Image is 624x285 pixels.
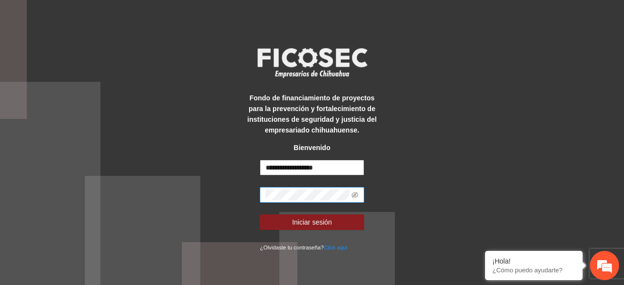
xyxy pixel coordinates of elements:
[260,214,364,230] button: Iniciar sesión
[324,245,348,250] a: Click aqui
[251,45,373,81] img: logo
[260,245,347,250] small: ¿Olvidaste tu contraseña?
[293,144,330,152] strong: Bienvenido
[247,94,376,134] strong: Fondo de financiamiento de proyectos para la prevención y fortalecimiento de instituciones de seg...
[351,191,358,198] span: eye-invisible
[492,257,575,265] div: ¡Hola!
[492,266,575,274] p: ¿Cómo puedo ayudarte?
[292,217,332,228] span: Iniciar sesión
